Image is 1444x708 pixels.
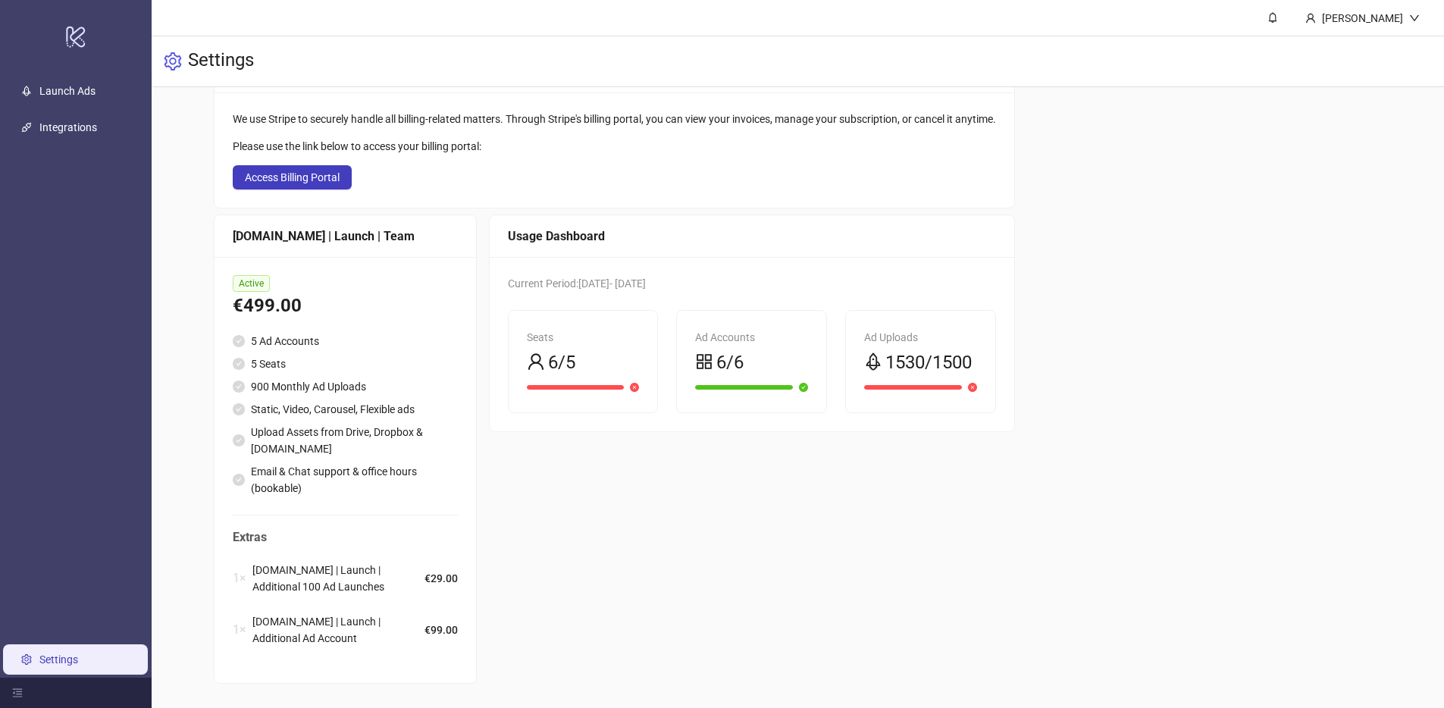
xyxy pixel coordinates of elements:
[233,333,458,349] li: 5 Ad Accounts
[968,383,977,392] span: close-circle
[508,277,646,290] span: Current Period: [DATE] - [DATE]
[233,165,352,190] button: Access Billing Portal
[233,111,996,127] div: We use Stripe to securely handle all billing-related matters. Through Stripe's billing portal, yo...
[12,688,23,698] span: menu-fold
[548,349,575,377] span: 6/5
[245,171,340,183] span: Access Billing Portal
[716,349,744,377] span: 6/6
[1305,13,1316,23] span: user
[233,358,245,370] span: check-circle
[527,329,640,346] div: Seats
[1409,13,1420,23] span: down
[885,349,972,377] span: 1530/1500
[527,352,545,371] span: user
[252,613,424,647] span: [DOMAIN_NAME] | Launch | Additional Ad Account
[233,403,245,415] span: check-circle
[233,401,458,418] li: Static, Video, Carousel, Flexible ads
[233,381,245,393] span: check-circle
[233,434,245,446] span: check-circle
[39,653,78,666] a: Settings
[233,463,458,497] li: Email & Chat support & office hours (bookable)
[233,424,458,457] li: Upload Assets from Drive, Dropbox & [DOMAIN_NAME]
[695,329,808,346] div: Ad Accounts
[233,569,246,587] span: 1 ×
[233,335,245,347] span: check-circle
[1316,10,1409,27] div: [PERSON_NAME]
[233,138,996,155] div: Please use the link below to access your billing portal:
[188,49,254,74] h3: Settings
[39,121,97,133] a: Integrations
[630,383,639,392] span: close-circle
[233,275,270,292] span: Active
[233,378,458,395] li: 900 Monthly Ad Uploads
[233,474,245,486] span: check-circle
[233,620,246,639] span: 1 ×
[39,85,96,97] a: Launch Ads
[424,570,458,587] span: €29.00
[233,528,458,547] span: Extras
[252,562,424,595] span: [DOMAIN_NAME] | Launch | Additional 100 Ad Launches
[1267,12,1278,23] span: bell
[233,356,458,372] li: 5 Seats
[233,227,458,246] div: [DOMAIN_NAME] | Launch | Team
[799,383,808,392] span: check-circle
[424,622,458,638] span: €99.00
[864,352,882,371] span: rocket
[864,329,977,346] div: Ad Uploads
[695,352,713,371] span: appstore
[233,292,458,321] div: €499.00
[164,52,182,70] span: setting
[508,227,996,246] div: Usage Dashboard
